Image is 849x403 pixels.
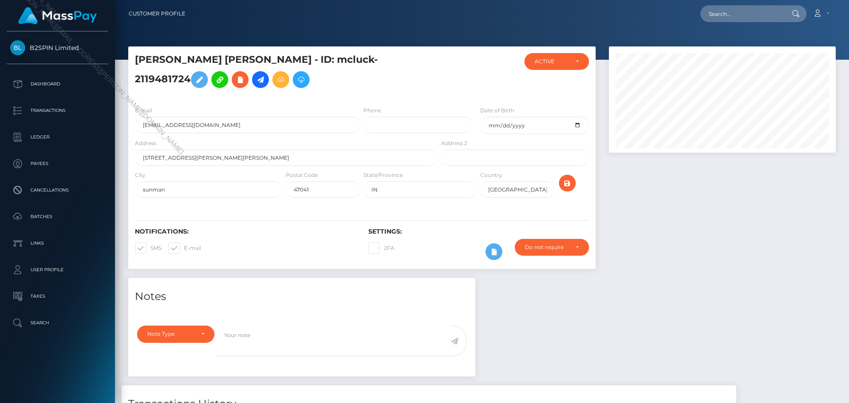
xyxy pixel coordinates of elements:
[480,107,514,115] label: Date of Birth
[10,290,105,303] p: Taxes
[368,242,394,254] label: 2FA
[135,171,145,179] label: City
[135,139,157,147] label: Address
[286,171,318,179] label: Postal Code
[10,157,105,170] p: Payees
[7,73,108,95] a: Dashboard
[10,77,105,91] p: Dashboard
[135,228,355,235] h6: Notifications:
[368,228,589,235] h6: Settings:
[7,179,108,201] a: Cancellations
[10,40,25,55] img: B2SPIN Limited
[252,71,269,88] a: Initiate Payout
[10,237,105,250] p: Links
[363,107,381,115] label: Phone
[7,206,108,228] a: Batches
[10,184,105,197] p: Cancellations
[480,171,502,179] label: Country
[135,107,152,115] label: E-mail
[147,330,194,338] div: Note Type
[10,263,105,276] p: User Profile
[525,244,569,251] div: Do not require
[135,53,433,92] h5: [PERSON_NAME] [PERSON_NAME] - ID: mcluck-2119481724
[441,139,467,147] label: Address 2
[363,171,403,179] label: State/Province
[7,153,108,175] a: Payees
[10,210,105,223] p: Batches
[7,44,108,52] span: B2SPIN Limited
[10,130,105,144] p: Ledger
[7,285,108,307] a: Taxes
[129,4,185,23] a: Customer Profile
[7,100,108,122] a: Transactions
[10,104,105,117] p: Transactions
[524,53,589,70] button: ACTIVE
[137,326,214,342] button: Note Type
[135,242,161,254] label: SMS
[515,239,589,256] button: Do not require
[7,232,108,254] a: Links
[7,312,108,334] a: Search
[168,242,201,254] label: E-mail
[535,58,569,65] div: ACTIVE
[700,5,784,22] input: Search...
[18,7,97,24] img: MassPay Logo
[10,316,105,330] p: Search
[135,289,469,304] h4: Notes
[7,259,108,281] a: User Profile
[7,126,108,148] a: Ledger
